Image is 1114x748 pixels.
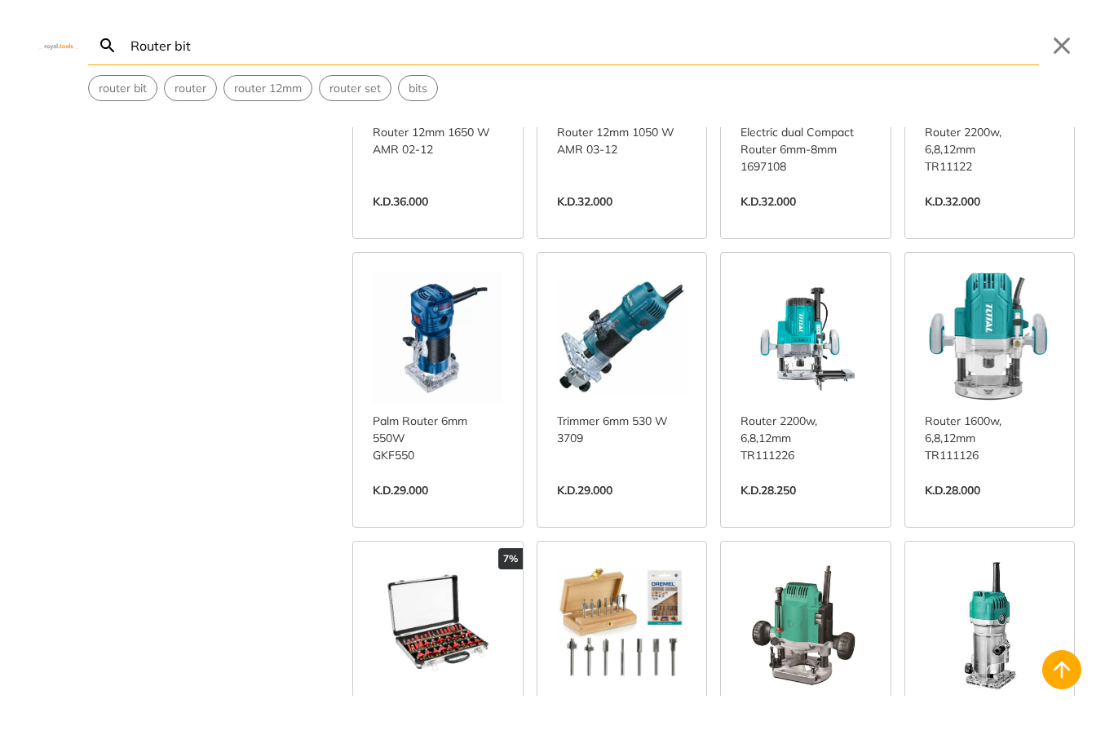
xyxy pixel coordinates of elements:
[320,76,391,100] button: Select suggestion: router set
[1042,650,1081,689] button: Back to top
[398,75,438,101] div: Suggestion: bits
[409,80,427,97] span: bits
[175,80,206,97] span: router
[1049,33,1075,59] button: Close
[1049,657,1075,683] svg: Back to top
[234,80,302,97] span: router 12mm
[164,75,217,101] div: Suggestion: router
[498,548,523,569] div: 7%
[88,75,157,101] div: Suggestion: router bit
[127,26,1039,64] input: Search…
[89,76,157,100] button: Select suggestion: router bit
[224,76,312,100] button: Select suggestion: router 12mm
[165,76,216,100] button: Select suggestion: router
[329,80,381,97] span: router set
[99,80,147,97] span: router bit
[319,75,391,101] div: Suggestion: router set
[98,36,117,55] svg: Search
[399,76,437,100] button: Select suggestion: bits
[223,75,312,101] div: Suggestion: router 12mm
[39,42,78,49] img: Close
